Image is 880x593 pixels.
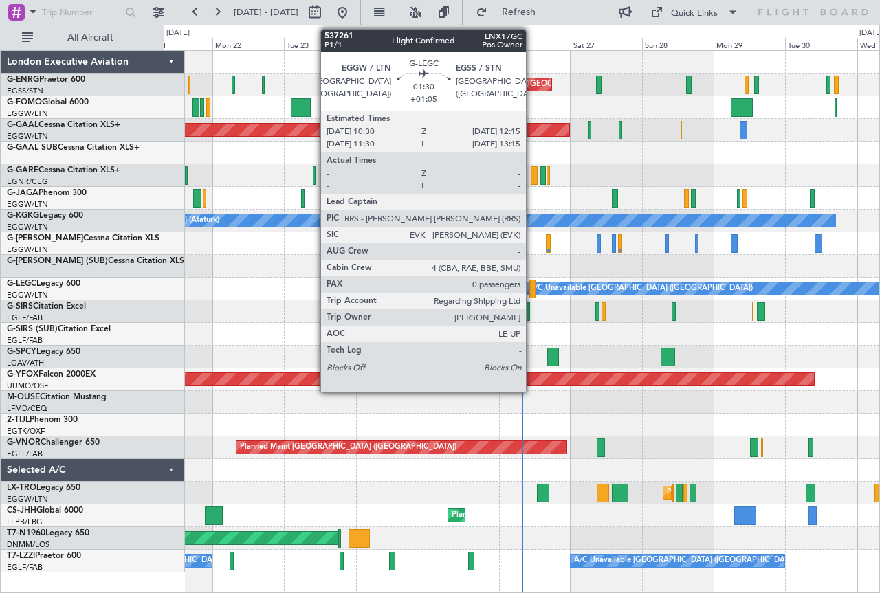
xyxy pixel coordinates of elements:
a: LX-TROLegacy 650 [7,484,80,492]
a: EGGW/LTN [7,222,48,232]
span: [DATE] - [DATE] [234,6,298,19]
div: Tue 30 [785,38,857,50]
a: EGLF/FAB [7,335,43,346]
a: G-KGKGLegacy 600 [7,212,83,220]
div: [DATE] [166,27,190,39]
span: T7-LZZI [7,552,35,560]
a: G-[PERSON_NAME]Cessna Citation XLS [7,234,159,243]
a: DNMM/LOS [7,539,49,550]
button: All Aircraft [15,27,149,49]
a: EGSS/STN [7,86,43,96]
a: EGGW/LTN [7,494,48,504]
a: UUMO/OSF [7,381,48,391]
span: G-SIRS (SUB) [7,325,58,333]
div: Sun 21 [141,38,212,50]
a: G-JAGAPhenom 300 [7,189,87,197]
span: CS-JHH [7,506,36,515]
span: G-VNOR [7,438,41,447]
input: Trip Number [42,2,121,23]
a: G-SPCYLegacy 650 [7,348,80,356]
a: LGAV/ATH [7,358,44,368]
a: T7-N1960Legacy 650 [7,529,89,537]
span: G-SIRS [7,302,33,311]
a: EGLF/FAB [7,449,43,459]
a: EGGW/LTN [7,109,48,119]
span: G-GAAL SUB [7,144,58,152]
span: G-[PERSON_NAME] (SUB) [7,257,108,265]
span: All Aircraft [36,33,145,43]
div: Planned Maint [GEOGRAPHIC_DATA] ([GEOGRAPHIC_DATA]) [386,188,603,208]
a: G-[PERSON_NAME] (SUB)Cessna Citation XLS [7,257,184,265]
span: G-[PERSON_NAME] [7,234,83,243]
span: T7-N1960 [7,529,45,537]
span: G-FOMO [7,98,42,107]
div: Planned Maint [GEOGRAPHIC_DATA] ([GEOGRAPHIC_DATA]) [452,505,668,526]
a: M-OUSECitation Mustang [7,393,107,401]
span: Refresh [490,8,548,17]
a: G-GAALCessna Citation XLS+ [7,121,120,129]
div: Quick Links [671,7,718,21]
div: A/C Unavailable [GEOGRAPHIC_DATA] ([GEOGRAPHIC_DATA]) [574,550,797,571]
div: Mon 29 [714,38,785,50]
div: Thu 25 [428,38,499,50]
a: G-ENRGPraetor 600 [7,76,85,84]
div: Fri 26 [499,38,571,50]
span: G-GAAL [7,121,38,129]
div: Mon 22 [212,38,284,50]
a: LFPB/LBG [7,517,43,527]
a: T7-LZZIPraetor 600 [7,552,81,560]
a: EGNR/CEG [7,177,48,187]
a: LFMD/CEQ [7,403,47,414]
span: G-ENRG [7,76,39,84]
a: G-GARECessna Citation XLS+ [7,166,120,175]
span: G-SPCY [7,348,36,356]
a: G-FOMOGlobal 6000 [7,98,89,107]
span: LX-TRO [7,484,36,492]
div: Tue 23 [284,38,355,50]
span: 2-TIJL [7,416,30,424]
a: G-YFOXFalcon 2000EX [7,370,96,379]
a: G-VNORChallenger 650 [7,438,100,447]
a: G-SIRSCitation Excel [7,302,86,311]
span: G-JAGA [7,189,38,197]
span: M-OUSE [7,393,40,401]
span: G-YFOX [7,370,38,379]
a: G-SIRS (SUB)Citation Excel [7,325,111,333]
a: CS-JHHGlobal 6000 [7,506,83,515]
a: EGGW/LTN [7,245,48,255]
div: Wed 24 [356,38,428,50]
div: Planned Maint [GEOGRAPHIC_DATA] ([GEOGRAPHIC_DATA]) [240,437,456,458]
a: G-GAAL SUBCessna Citation XLS+ [7,144,140,152]
a: EGGW/LTN [7,131,48,142]
div: A/C Unavailable [360,74,417,95]
a: 2-TIJLPhenom 300 [7,416,78,424]
a: EGTK/OXF [7,426,45,436]
div: A/C Unavailable [GEOGRAPHIC_DATA] ([GEOGRAPHIC_DATA]) [529,278,753,299]
a: EGGW/LTN [7,199,48,210]
span: G-GARE [7,166,38,175]
div: Planned Maint [GEOGRAPHIC_DATA] ([GEOGRAPHIC_DATA]) [383,97,599,118]
div: Sat 27 [571,38,642,50]
div: Sun 28 [642,38,714,50]
a: G-LEGCLegacy 600 [7,280,80,288]
span: G-KGKG [7,212,39,220]
button: Refresh [470,1,552,23]
a: EGLF/FAB [7,562,43,572]
button: Quick Links [643,1,745,23]
span: G-LEGC [7,280,36,288]
a: EGGW/LTN [7,290,48,300]
a: EGLF/FAB [7,313,43,323]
